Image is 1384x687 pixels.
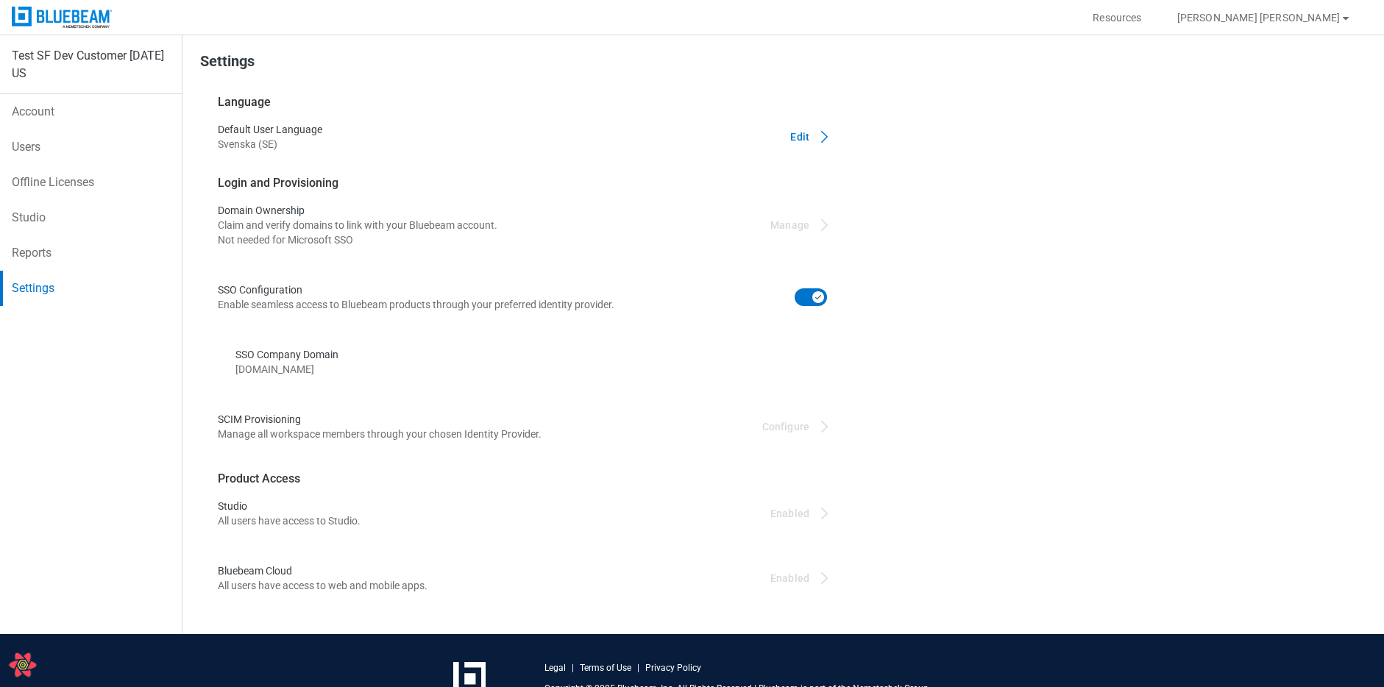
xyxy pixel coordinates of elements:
[753,213,845,237] button: Manage
[200,94,1366,110] h3: Language
[790,129,809,144] span: Edit
[218,218,497,232] span: Claim and verify domains to link with your Bluebeam account.
[1160,6,1369,29] button: [PERSON_NAME] [PERSON_NAME]
[218,427,542,441] span: Manage all workspace members through your chosen Identity Provider.
[218,563,427,578] span: Bluebeam Cloud
[218,122,322,137] span: Default User Language
[218,499,361,513] span: Studio
[770,218,809,232] span: Manage
[544,662,566,674] a: Legal
[753,566,845,590] button: Enabled
[580,662,631,674] a: Terms of Use
[8,650,38,680] button: Open React Query Devtools
[753,502,845,525] button: Enabled
[770,571,809,585] span: Enabled
[770,506,809,521] span: Enabled
[200,175,862,191] h3: Login and Provisioning
[12,7,112,28] img: Bluebeam, Inc.
[235,347,338,362] span: SSO Company Domain
[218,282,614,297] span: SSO Configuration
[218,413,301,425] span: SCIM Provisioning
[235,362,338,377] span: [DOMAIN_NAME]
[200,53,255,76] h1: Settings
[218,513,361,528] span: All users have access to Studio.
[200,471,862,487] h3: Product Access
[12,47,170,82] div: Test SF Dev Customer [DATE] US
[645,662,701,674] a: Privacy Policy
[773,125,845,149] button: Edit
[218,232,497,247] span: Not needed for Microsoft SSO
[544,662,701,674] div: | |
[745,415,845,438] button: Configure
[218,137,322,152] span: Svenska (SE)
[795,288,827,306] button: ssoConfigSwitch
[1075,6,1159,29] button: Resources
[218,203,497,218] span: Domain Ownership
[218,297,614,312] span: Enable seamless access to Bluebeam products through your preferred identity provider.
[218,578,427,593] span: All users have access to web and mobile apps.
